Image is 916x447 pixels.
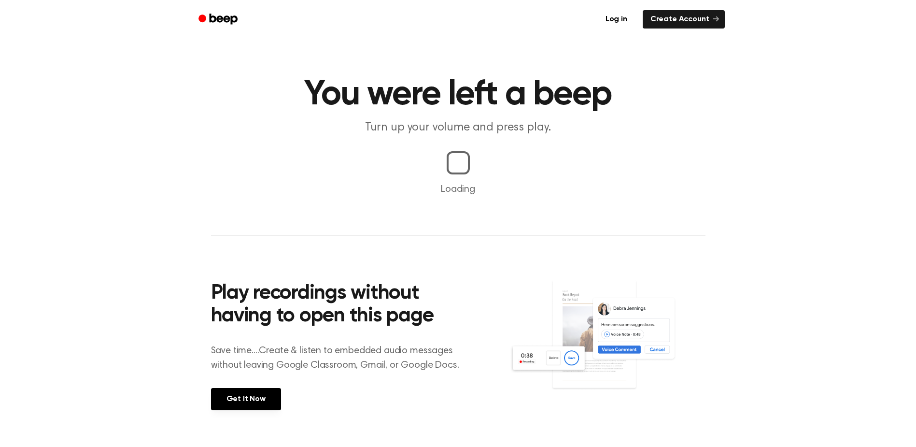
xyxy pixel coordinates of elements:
a: Get It Now [211,388,281,410]
h1: You were left a beep [211,77,705,112]
p: Turn up your volume and press play. [273,120,644,136]
p: Save time....Create & listen to embedded audio messages without leaving Google Classroom, Gmail, ... [211,344,471,373]
p: Loading [12,182,904,197]
a: Beep [192,10,246,29]
img: Voice Comments on Docs and Recording Widget [509,279,705,409]
a: Create Account [643,10,725,29]
h2: Play recordings without having to open this page [211,282,471,328]
a: Log in [596,8,637,30]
